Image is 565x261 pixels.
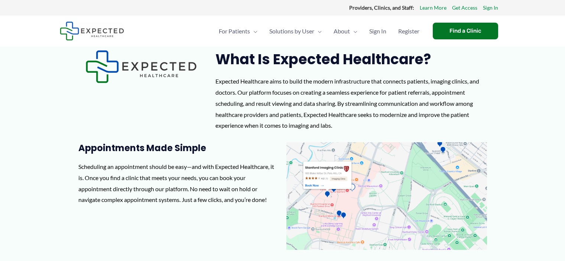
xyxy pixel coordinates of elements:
a: Register [392,18,425,44]
span: Menu Toggle [350,18,357,44]
p: Scheduling an appointment should be easy—and with Expected Healthcare, it is. Once you find a cli... [78,161,279,205]
span: Menu Toggle [314,18,322,44]
a: Sign In [483,3,498,13]
a: AboutMenu Toggle [328,18,363,44]
span: About [334,18,350,44]
a: Learn More [420,3,447,13]
span: Sign In [369,18,386,44]
a: Solutions by UserMenu Toggle [263,18,328,44]
div: Expected Healthcare aims to build the modern infrastructure that connects patients, imaging clini... [215,76,490,131]
h3: Appointments Made Simple [78,142,279,154]
strong: Providers, Clinics, and Staff: [349,4,414,11]
span: Solutions by User [269,18,314,44]
a: Get Access [452,3,477,13]
img: Expected Healthcare Logo [85,50,197,83]
h2: What is Expected Healthcare? [215,50,490,68]
span: For Patients [219,18,250,44]
span: Register [398,18,419,44]
img: Expected Healthcare Logo - side, dark font, small [60,22,124,40]
a: For PatientsMenu Toggle [213,18,263,44]
span: Menu Toggle [250,18,257,44]
a: Find a Clinic [433,23,498,39]
nav: Primary Site Navigation [213,18,425,44]
a: Sign In [363,18,392,44]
